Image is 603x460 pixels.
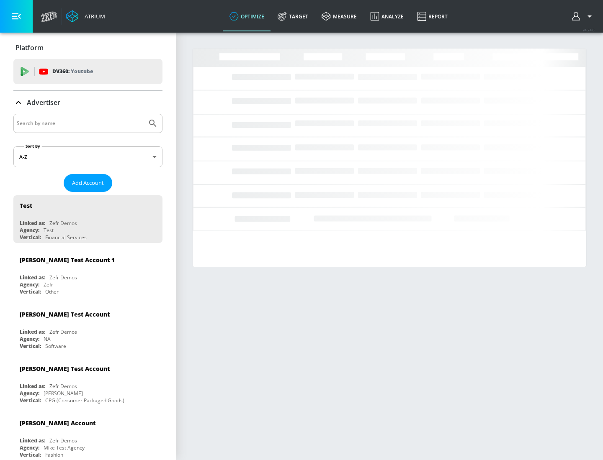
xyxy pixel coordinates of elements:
a: Atrium [66,10,105,23]
div: Linked as: [20,220,45,227]
p: Platform [15,43,44,52]
div: A-Z [13,146,162,167]
div: [PERSON_NAME] Test Account 1 [20,256,115,264]
div: [PERSON_NAME] Test AccountLinked as:Zefr DemosAgency:[PERSON_NAME]Vertical:CPG (Consumer Packaged... [13,358,162,406]
div: CPG (Consumer Packaged Goods) [45,397,124,404]
p: Youtube [71,67,93,76]
div: NA [44,335,51,342]
div: [PERSON_NAME] Test Account [20,365,110,373]
a: optimize [223,1,271,31]
div: Zefr Demos [49,437,77,444]
div: Vertical: [20,451,41,458]
div: Linked as: [20,437,45,444]
div: [PERSON_NAME] Test AccountLinked as:Zefr DemosAgency:NAVertical:Software [13,304,162,352]
div: Software [45,342,66,350]
div: Agency: [20,281,39,288]
div: Linked as: [20,328,45,335]
div: Fashion [45,451,63,458]
div: DV360: Youtube [13,59,162,84]
p: DV360: [52,67,93,76]
div: Agency: [20,227,39,234]
input: Search by name [17,118,144,129]
a: Report [410,1,454,31]
div: Agency: [20,335,39,342]
span: Add Account [72,178,104,188]
a: measure [315,1,363,31]
div: [PERSON_NAME] Test Account [20,310,110,318]
div: Test [20,202,32,210]
div: [PERSON_NAME] Test Account 1Linked as:Zefr DemosAgency:ZefrVertical:Other [13,250,162,297]
a: Target [271,1,315,31]
div: Atrium [81,13,105,20]
div: Vertical: [20,397,41,404]
button: Add Account [64,174,112,192]
span: v 4.24.0 [583,28,595,32]
div: Vertical: [20,288,41,295]
div: Vertical: [20,342,41,350]
a: Analyze [363,1,410,31]
div: Financial Services [45,234,87,241]
div: Platform [13,36,162,59]
div: Zefr Demos [49,274,77,281]
label: Sort By [24,143,42,149]
div: [PERSON_NAME] Account [20,419,95,427]
div: Zefr [44,281,53,288]
div: Zefr Demos [49,328,77,335]
div: Zefr Demos [49,383,77,390]
div: [PERSON_NAME] [44,390,83,397]
div: Zefr Demos [49,220,77,227]
div: TestLinked as:Zefr DemosAgency:TestVertical:Financial Services [13,195,162,243]
div: Agency: [20,444,39,451]
div: Linked as: [20,383,45,390]
div: Vertical: [20,234,41,241]
p: Advertiser [27,98,60,107]
div: Other [45,288,59,295]
div: Agency: [20,390,39,397]
div: Test [44,227,54,234]
div: Advertiser [13,91,162,114]
div: Linked as: [20,274,45,281]
div: Mike Test Agency [44,444,85,451]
